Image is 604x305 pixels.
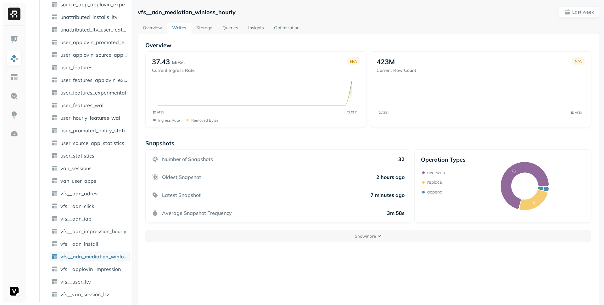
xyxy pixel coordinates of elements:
span: user_source_app_statistics [60,140,124,146]
img: table [52,152,58,159]
span: vfs__adn_impression_hourly [60,228,126,234]
a: vfs__adn_impression_hourly [49,226,131,236]
text: 1 [542,186,545,191]
p: 37.43 [152,57,170,66]
img: Insights [10,111,18,119]
img: table [52,102,58,108]
img: table [52,14,58,20]
p: 7 minutes ago [371,192,405,198]
img: table [52,89,58,96]
a: Writes [167,23,191,34]
text: 23 [511,169,516,173]
img: table [52,228,58,234]
a: user_statistics [49,151,131,161]
p: Average Snapshot Frequency [162,210,232,216]
span: user_features [60,64,92,71]
a: Overview [138,23,167,34]
img: table [52,241,58,247]
p: overwrite [427,170,446,176]
p: 3m 58s [387,210,405,216]
img: table [52,178,58,184]
span: user_applovin_source_app_statistics [60,52,128,58]
img: Assets [10,54,18,62]
a: Queries [217,23,243,34]
a: vfs__van_session_ltv [49,289,131,299]
p: Removed bytes [191,118,219,123]
tspan: [DATE] [347,110,358,114]
a: user_features_wal [49,100,131,110]
p: Oldest Snapshot [162,174,201,180]
img: table [52,291,58,297]
a: vfs__adn_adrev [49,188,131,199]
img: Asset Explorer [10,73,18,81]
a: van_sessions [49,163,131,173]
span: van_sessions [60,165,92,171]
img: table [52,203,58,209]
span: user_promoted_entity_statistics [60,127,128,134]
span: vfs__adn_install [60,241,98,247]
a: user_source_app_statistics [49,138,131,148]
a: vfs__user_ltv [49,277,131,287]
p: MiB/s [172,59,185,66]
p: N/A [575,59,582,64]
a: user_applovin_promoted_entity_statistics [49,37,131,47]
span: user_features_applovin_exploration [60,77,128,83]
p: Current Ingress Rate [152,67,195,73]
img: table [52,1,58,8]
img: table [52,77,58,83]
img: table [52,115,58,121]
p: Number of Snapshots [162,156,213,162]
span: user_features_wal [60,102,103,108]
img: table [52,26,58,33]
p: replace [427,179,442,185]
p: Show more [355,233,376,239]
img: table [52,165,58,171]
a: van_user_apps [49,176,131,186]
span: vfs__adn_mediation_winloss_hourly [60,253,128,260]
span: user_applovin_promoted_entity_statistics [60,39,128,45]
a: unattributed_installs_ltv [49,12,131,22]
text: 8 [533,200,535,204]
img: Query Explorer [10,92,18,100]
img: Voodoo [10,287,19,296]
p: Ingress Rate [158,118,180,123]
p: Last week [572,9,594,15]
img: Optimization [10,130,18,138]
a: user_promoted_entity_statistics [49,125,131,135]
p: append [427,189,442,195]
p: 2 hours ago [376,174,405,180]
p: 32 [398,156,405,162]
tspan: [DATE] [153,110,164,114]
img: table [52,253,58,260]
a: user_features [49,62,131,72]
p: Snapshots [145,140,174,147]
a: user_hourly_features_wal [49,113,131,123]
img: Ryft [8,8,20,20]
img: table [52,266,58,272]
img: table [52,216,58,222]
img: table [52,279,58,285]
span: vfs__applovin_impression [60,266,121,272]
a: vfs__adn_install [49,239,131,249]
a: user_features_experimental [49,88,131,98]
a: user_applovin_source_app_statistics [49,50,131,60]
tspan: [DATE] [377,111,389,114]
a: Insights [243,23,269,34]
span: vfs__adn_adrev [60,190,98,197]
button: Last week [559,6,599,18]
img: table [52,190,58,197]
p: N/A [350,59,357,64]
img: table [52,52,58,58]
p: 423M [377,57,395,66]
img: table [52,127,58,134]
p: Overview [145,42,591,49]
span: user_hourly_features_wal [60,115,120,121]
span: vfs__adn_iap [60,216,92,222]
span: user_features_experimental [60,89,126,96]
span: van_user_apps [60,178,96,184]
span: vfs__van_session_ltv [60,291,109,297]
span: unattributed_ltv_user_features [60,26,128,33]
span: unattributed_installs_ltv [60,14,118,20]
a: unattributed_ltv_user_features [49,25,131,35]
p: Operation Types [421,156,466,163]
